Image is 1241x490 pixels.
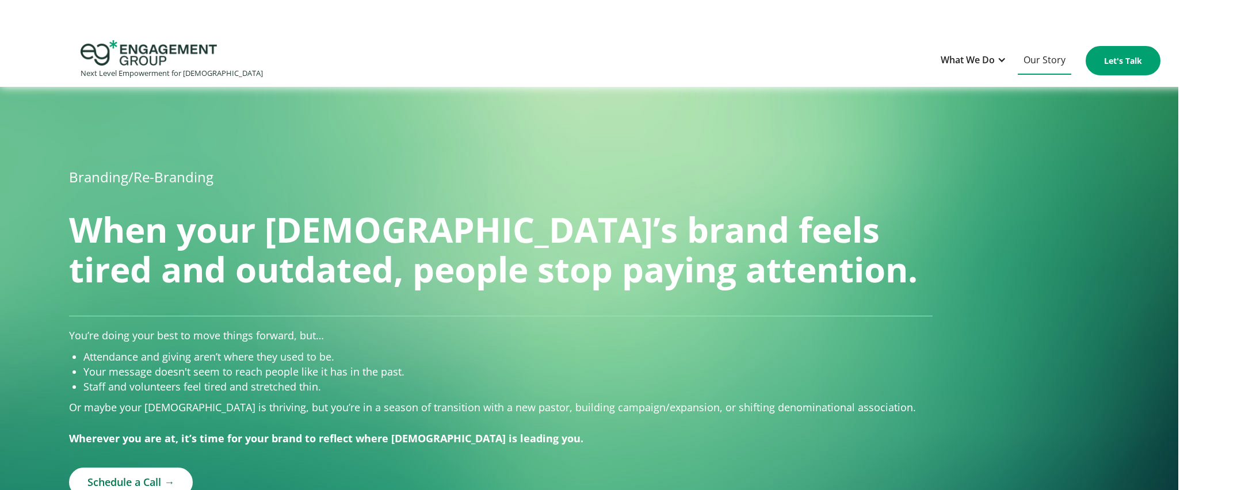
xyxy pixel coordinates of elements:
[81,40,217,66] img: Engagement Group Logo Icon
[1018,47,1071,75] a: Our Story
[935,47,1012,75] div: What We Do
[83,364,933,379] li: Your message doesn't seem to reach people like it has in the past.
[378,94,444,106] span: Phone number
[69,164,1149,190] h1: Branding/Re-Branding
[69,400,933,462] p: Or maybe your [DEMOGRAPHIC_DATA] is thriving, but you’re in a season of transition with a new pas...
[69,210,933,289] h1: When your [DEMOGRAPHIC_DATA]’s brand feels tired and outdated, people stop paying attention.
[81,40,263,81] a: home
[83,379,933,394] li: Staff and volunteers feel tired and stretched thin.
[81,66,263,81] div: Next Level Empowerment for [DEMOGRAPHIC_DATA]
[83,349,933,364] li: Attendance and giving aren’t where they used to be.
[69,431,583,445] strong: Wherever you are at, it’s time for your brand to reflect where [DEMOGRAPHIC_DATA] is leading you. ‍
[378,47,435,59] span: Organization
[941,52,995,68] div: What We Do
[69,328,933,343] p: You’re doing your best to move things forward, but…
[1086,46,1160,75] a: Let's Talk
